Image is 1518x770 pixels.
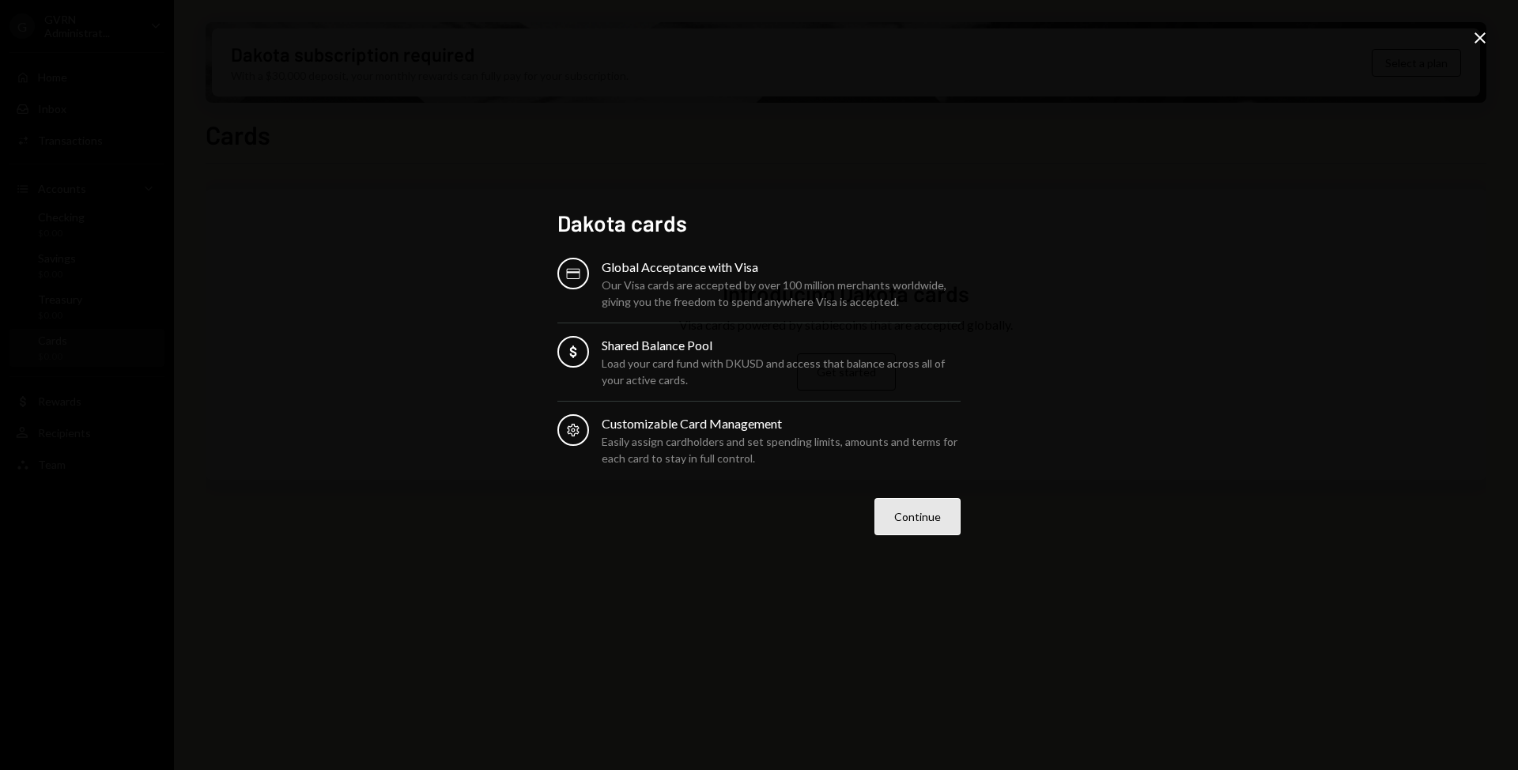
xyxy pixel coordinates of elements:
[557,208,961,239] h2: Dakota cards
[602,414,961,433] div: Customizable Card Management
[602,433,961,466] div: Easily assign cardholders and set spending limits, amounts and terms for each card to stay in ful...
[874,498,961,535] button: Continue
[602,277,961,310] div: Our Visa cards are accepted by over 100 million merchants worldwide, giving you the freedom to sp...
[602,355,961,388] div: Load your card fund with DKUSD and access that balance across all of your active cards.
[602,336,961,355] div: Shared Balance Pool
[602,258,961,277] div: Global Acceptance with Visa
